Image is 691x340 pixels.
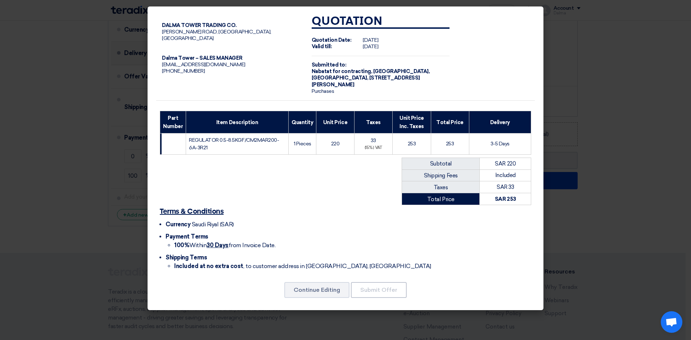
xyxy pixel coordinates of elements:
[661,311,682,333] div: Open chat
[162,62,245,68] font: [EMAIL_ADDRESS][DOMAIN_NAME]
[312,62,347,68] font: Submitted to:
[294,286,340,293] font: Continue Editing
[323,119,347,125] font: Unit Price
[446,141,454,147] font: 253
[399,115,424,129] font: Unit Price Inc. Taxes
[436,119,464,125] font: Total Price
[162,22,237,28] font: DALMA TOWER TRADING CO.
[408,141,416,147] font: 253
[162,68,205,74] font: [PHONE_NUMBER]
[189,242,207,249] font: Within
[490,119,510,125] font: Delivery
[229,242,275,249] font: from Invoice Date.
[160,208,223,215] font: Terms & Conditions
[207,242,229,249] font: 30 Days
[166,254,207,261] font: Shipping Terms
[360,286,397,293] font: Submit Offer
[365,145,383,150] font: (15%) VAT
[216,119,258,125] font: Item Description
[497,184,514,190] font: SAR 33
[495,196,516,202] font: SAR 253
[312,68,430,81] font: [GEOGRAPHIC_DATA], [GEOGRAPHIC_DATA], [STREET_ADDRESS]
[434,184,448,191] font: Taxes
[363,37,378,43] font: [DATE]
[495,160,516,167] font: SAR 220
[284,282,349,298] button: Continue Editing
[312,82,354,88] font: [PERSON_NAME]
[331,141,340,147] font: 220
[162,55,242,61] font: Dalma Tower – SALES MANAGER
[312,68,372,74] font: Nabatat for contracting,
[166,233,208,240] font: Payment Terms
[430,160,452,167] font: Subtotal
[427,196,455,203] font: Total Price
[163,115,183,129] font: Part Number
[424,172,458,179] font: Shipping Fees
[292,119,313,125] font: Quantity
[495,172,516,178] font: Included
[351,282,407,298] button: Submit Offer
[294,141,311,147] font: 1 Pieces
[363,44,378,50] font: [DATE]
[189,137,279,151] font: REGULATOR 0.5-8.5KGF/CM2MAR200-6A-3R21
[243,263,431,269] font: , to customer address in [GEOGRAPHIC_DATA], [GEOGRAPHIC_DATA]
[166,221,190,228] font: Currency
[312,16,383,27] font: Quotation
[371,137,376,144] font: 33
[491,141,510,147] font: 3-5 Days
[312,88,334,94] font: Purchases
[192,221,234,228] font: Saudi Riyal (SAR)
[174,242,189,249] font: 100%
[312,44,332,50] font: Valid till:
[162,29,271,41] font: [PERSON_NAME] ROAD, [GEOGRAPHIC_DATA], [GEOGRAPHIC_DATA]
[312,37,352,43] font: Quotation Date:
[366,119,381,125] font: Taxes
[174,263,243,269] font: Included at no extra cost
